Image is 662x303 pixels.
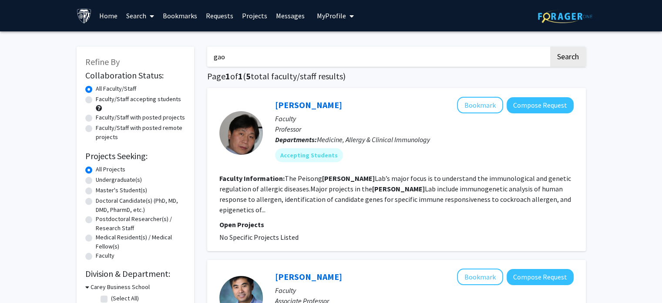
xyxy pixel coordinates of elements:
label: Faculty/Staff accepting students [96,95,181,104]
label: All Projects [96,165,125,174]
span: No Specific Projects Listed [219,233,299,242]
b: Departments: [275,135,317,144]
button: Add Peisong Gao to Bookmarks [457,97,503,113]
mat-chip: Accepting Students [275,148,343,162]
a: Requests [202,0,238,31]
h2: Collaboration Status: [85,70,185,81]
a: Projects [238,0,272,31]
p: Faculty [275,285,574,296]
label: Postdoctoral Researcher(s) / Research Staff [96,214,185,233]
label: Master's Student(s) [96,186,147,195]
button: Compose Request to Wei Gao [507,269,574,285]
label: Undergraduate(s) [96,175,142,184]
label: All Faculty/Staff [96,84,136,93]
p: Faculty [275,113,574,124]
b: [PERSON_NAME] [372,184,425,193]
img: ForagerOne Logo [538,10,592,23]
span: My Profile [317,11,346,20]
button: Search [550,47,586,67]
span: 1 [238,71,243,82]
span: 1 [225,71,230,82]
b: Faculty Information: [219,174,285,183]
p: Open Projects [219,219,574,230]
h2: Division & Department: [85,269,185,279]
img: Johns Hopkins University Logo [77,8,92,24]
label: Doctoral Candidate(s) (PhD, MD, DMD, PharmD, etc.) [96,196,185,214]
button: Compose Request to Peisong Gao [507,97,574,113]
h2: Projects Seeking: [85,151,185,161]
a: [PERSON_NAME] [275,99,342,110]
a: Home [95,0,122,31]
a: [PERSON_NAME] [275,271,342,282]
span: Medicine, Allergy & Clinical Immunology [317,135,430,144]
label: Faculty [96,251,114,260]
fg-read-more: The Peisong Lab’s major focus is to understand the immunological and genetic regulation of allerg... [219,174,571,214]
a: Search [122,0,158,31]
label: Faculty/Staff with posted projects [96,113,185,122]
p: Professor [275,124,574,134]
b: [PERSON_NAME] [322,174,375,183]
span: 5 [246,71,251,82]
span: Refine By [85,56,120,67]
h1: Page of ( total faculty/staff results) [207,71,586,82]
iframe: Chat [7,264,37,296]
label: Medical Resident(s) / Medical Fellow(s) [96,233,185,251]
button: Add Wei Gao to Bookmarks [457,269,503,285]
a: Bookmarks [158,0,202,31]
a: Messages [272,0,309,31]
input: Search Keywords [207,47,549,67]
h3: Carey Business School [91,283,150,292]
label: Faculty/Staff with posted remote projects [96,123,185,142]
label: (Select All) [111,294,139,303]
